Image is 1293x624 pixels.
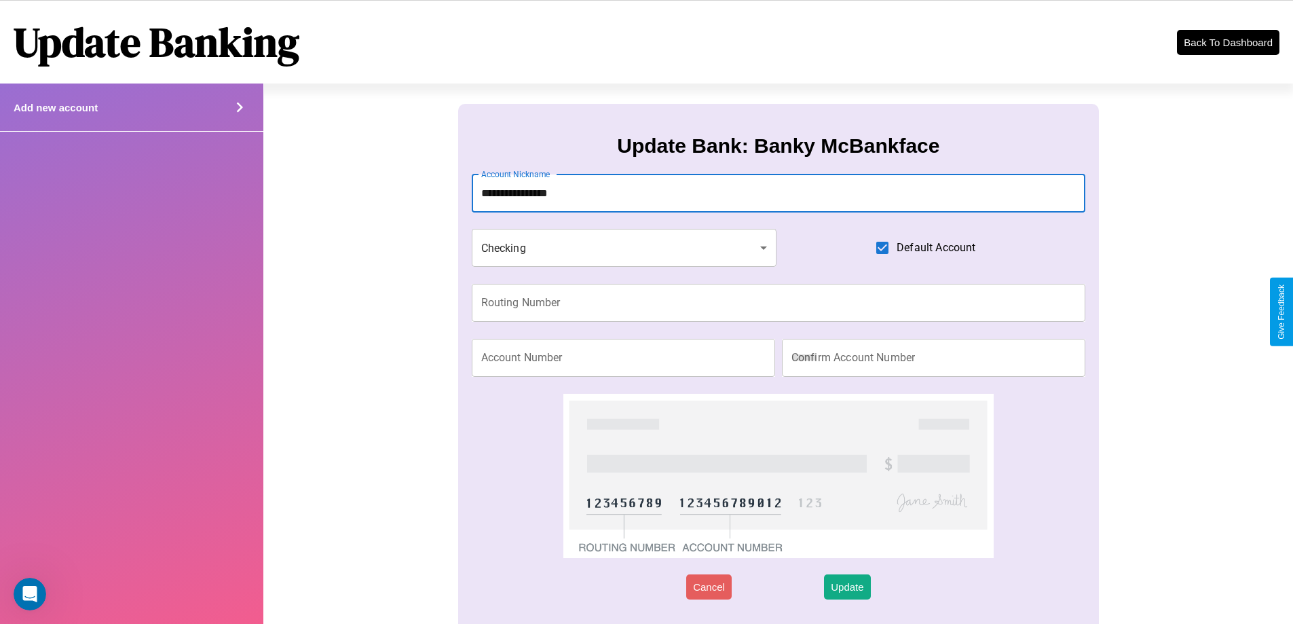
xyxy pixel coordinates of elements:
iframe: Intercom live chat [14,578,46,610]
div: Checking [472,229,777,267]
button: Update [824,574,870,600]
label: Account Nickname [481,168,550,180]
img: check [563,394,993,558]
h4: Add new account [14,102,98,113]
span: Default Account [897,240,975,256]
h1: Update Banking [14,14,299,70]
div: Give Feedback [1277,285,1286,339]
h3: Update Bank: Banky McBankface [617,134,939,158]
button: Cancel [686,574,732,600]
button: Back To Dashboard [1177,30,1279,55]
